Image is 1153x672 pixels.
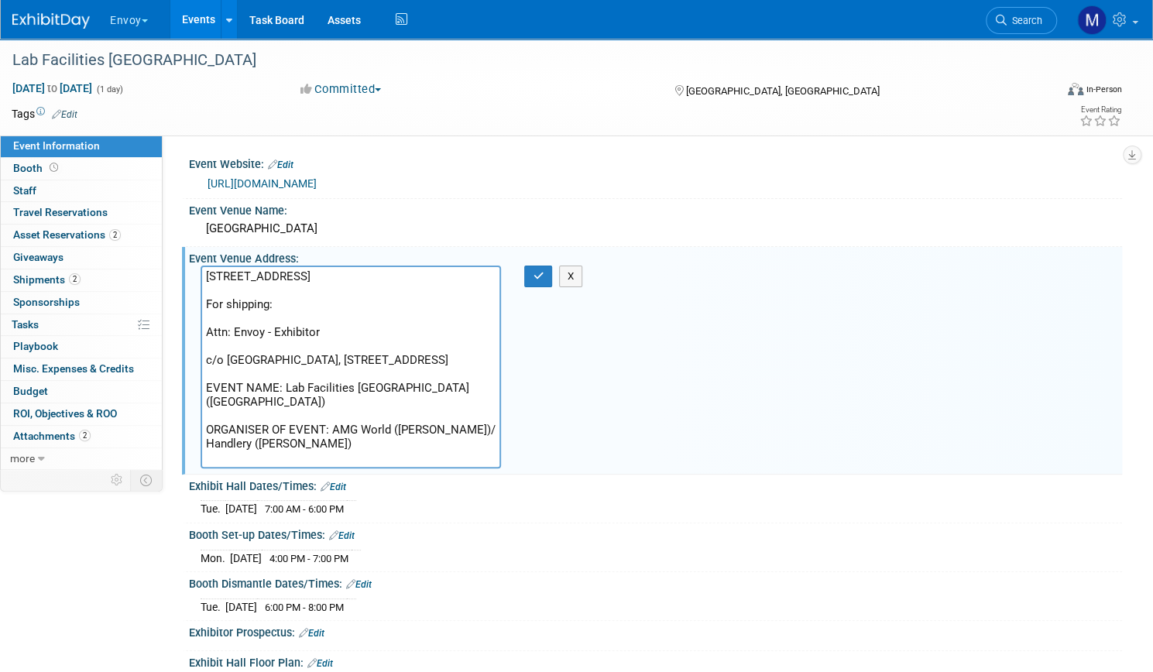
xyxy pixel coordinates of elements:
[299,628,324,639] a: Edit
[189,199,1122,218] div: Event Venue Name:
[208,177,317,190] a: [URL][DOMAIN_NAME]
[201,550,230,566] td: Mon.
[13,206,108,218] span: Travel Reservations
[265,503,344,515] span: 7:00 AM - 6:00 PM
[1,158,162,180] a: Booth
[189,651,1122,671] div: Exhibit Hall Floor Plan:
[1,403,162,425] a: ROI, Objectives & ROO
[559,266,583,287] button: X
[1,225,162,246] a: Asset Reservations2
[1,202,162,224] a: Travel Reservations
[95,84,123,94] span: (1 day)
[189,247,1122,266] div: Event Venue Address:
[201,501,225,517] td: Tue.
[1,426,162,447] a: Attachments2
[12,13,90,29] img: ExhibitDay
[7,46,1028,74] div: Lab Facilities [GEOGRAPHIC_DATA]
[225,598,257,615] td: [DATE]
[13,228,121,241] span: Asset Reservations
[12,318,39,331] span: Tasks
[45,82,60,94] span: to
[1,381,162,403] a: Budget
[295,81,387,98] button: Committed
[1077,5,1107,35] img: Matt h
[189,475,1122,495] div: Exhibit Hall Dates/Times:
[1,448,162,470] a: more
[230,550,262,566] td: [DATE]
[265,602,344,613] span: 6:00 PM - 8:00 PM
[12,81,93,95] span: [DATE] [DATE]
[104,470,131,490] td: Personalize Event Tab Strip
[13,273,81,286] span: Shipments
[189,572,1122,592] div: Booth Dismantle Dates/Times:
[189,621,1122,641] div: Exhibitor Prospectus:
[13,362,134,375] span: Misc. Expenses & Credits
[225,501,257,517] td: [DATE]
[321,482,346,492] a: Edit
[189,153,1122,173] div: Event Website:
[1068,83,1083,95] img: Format-Inperson.png
[10,452,35,465] span: more
[12,106,77,122] td: Tags
[13,340,58,352] span: Playbook
[189,523,1122,543] div: Booth Set-up Dates/Times:
[686,85,880,97] span: [GEOGRAPHIC_DATA], [GEOGRAPHIC_DATA]
[1,180,162,202] a: Staff
[13,251,63,263] span: Giveaways
[1,292,162,314] a: Sponsorships
[131,470,163,490] td: Toggle Event Tabs
[69,273,81,285] span: 2
[109,229,121,241] span: 2
[201,217,1110,241] div: [GEOGRAPHIC_DATA]
[201,598,225,615] td: Tue.
[79,430,91,441] span: 2
[13,296,80,308] span: Sponsorships
[269,553,348,564] span: 4:00 PM - 7:00 PM
[1,314,162,336] a: Tasks
[1,247,162,269] a: Giveaways
[13,430,91,442] span: Attachments
[13,407,117,420] span: ROI, Objectives & ROO
[346,579,372,590] a: Edit
[1086,84,1122,95] div: In-Person
[13,184,36,197] span: Staff
[1,336,162,358] a: Playbook
[1,269,162,291] a: Shipments2
[52,109,77,120] a: Edit
[13,139,100,152] span: Event Information
[956,81,1122,104] div: Event Format
[986,7,1057,34] a: Search
[307,658,333,669] a: Edit
[13,385,48,397] span: Budget
[1079,106,1121,114] div: Event Rating
[46,162,61,173] span: Booth not reserved yet
[1007,15,1042,26] span: Search
[268,159,293,170] a: Edit
[1,358,162,380] a: Misc. Expenses & Credits
[1,135,162,157] a: Event Information
[329,530,355,541] a: Edit
[13,162,61,174] span: Booth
